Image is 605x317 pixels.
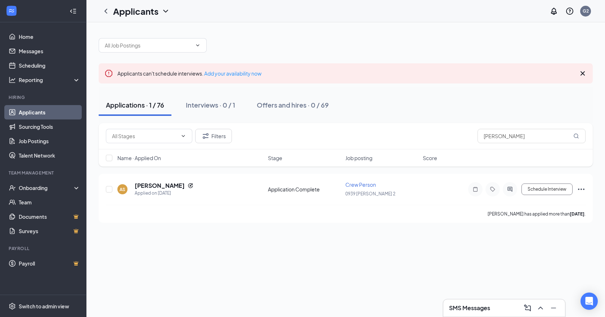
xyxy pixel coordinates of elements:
[488,211,586,217] p: [PERSON_NAME] has applied more than .
[19,105,80,119] a: Applicants
[536,304,545,312] svg: ChevronUp
[19,76,81,83] div: Reporting
[112,132,178,140] input: All Stages
[19,256,80,271] a: PayrollCrown
[135,182,185,190] h5: [PERSON_NAME]
[120,186,125,193] div: AS
[19,209,80,224] a: DocumentsCrown
[9,303,16,310] svg: Settings
[345,181,376,188] span: Crew Person
[19,224,80,238] a: SurveysCrown
[535,302,546,314] button: ChevronUp
[506,186,514,192] svg: ActiveChat
[345,154,372,162] span: Job posting
[19,119,80,134] a: Sourcing Tools
[9,76,16,83] svg: Analysis
[268,154,282,162] span: Stage
[70,8,77,15] svg: Collapse
[578,69,587,78] svg: Cross
[257,100,329,109] div: Offers and hires · 0 / 69
[9,184,16,191] svg: UserCheck
[573,133,579,139] svg: MagnifyingGlass
[19,58,80,73] a: Scheduling
[521,184,573,195] button: Schedule Interview
[549,304,558,312] svg: Minimize
[161,7,170,15] svg: ChevronDown
[522,302,533,314] button: ComposeMessage
[180,133,186,139] svg: ChevronDown
[195,129,232,143] button: Filter Filters
[565,7,574,15] svg: QuestionInfo
[204,70,261,77] a: Add your availability now
[9,94,79,100] div: Hiring
[548,302,559,314] button: Minimize
[19,303,69,310] div: Switch to admin view
[583,8,589,14] div: G2
[268,186,341,193] div: Application Complete
[19,30,80,44] a: Home
[117,70,261,77] span: Applicants can't schedule interviews.
[117,154,161,162] span: Name · Applied On
[577,185,586,194] svg: Ellipses
[423,154,437,162] span: Score
[523,304,532,312] svg: ComposeMessage
[9,245,79,252] div: Payroll
[104,69,113,78] svg: Error
[9,170,79,176] div: Team Management
[19,148,80,163] a: Talent Network
[488,186,497,192] svg: Tag
[113,5,158,17] h1: Applicants
[195,42,201,48] svg: ChevronDown
[19,44,80,58] a: Messages
[8,7,15,14] svg: WorkstreamLogo
[105,41,192,49] input: All Job Postings
[201,132,210,140] svg: Filter
[135,190,193,197] div: Applied on [DATE]
[106,100,164,109] div: Applications · 1 / 76
[19,134,80,148] a: Job Postings
[188,183,193,189] svg: Reapply
[471,186,480,192] svg: Note
[186,100,235,109] div: Interviews · 0 / 1
[550,7,558,15] svg: Notifications
[581,293,598,310] div: Open Intercom Messenger
[345,191,395,196] span: 0939 [PERSON_NAME] 2
[19,184,74,191] div: Onboarding
[102,7,110,15] svg: ChevronLeft
[570,211,584,217] b: [DATE]
[449,304,490,312] h3: SMS Messages
[19,195,80,209] a: Team
[478,129,586,143] input: Search in applications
